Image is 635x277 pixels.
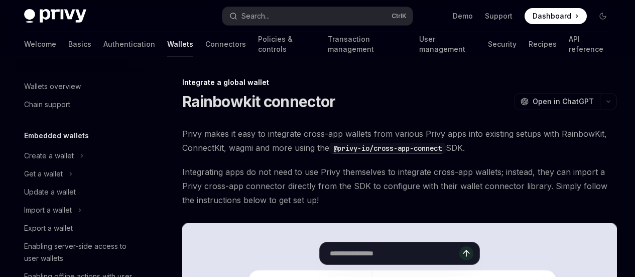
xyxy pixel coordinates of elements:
[182,77,617,87] div: Integrate a global wallet
[24,186,76,198] div: Update a wallet
[24,80,81,93] div: Wallets overview
[16,77,145,96] a: Wallets overview
[258,32,316,56] a: Policies & controls
[453,11,473,21] a: Demo
[103,32,155,56] a: Authentication
[24,222,73,234] div: Export a wallet
[569,32,611,56] a: API reference
[24,32,56,56] a: Welcome
[24,9,86,23] img: dark logo
[329,143,446,154] code: @privy-io/cross-app-connect
[328,32,408,56] a: Transaction management
[488,32,517,56] a: Security
[485,11,513,21] a: Support
[68,32,91,56] a: Basics
[392,12,407,20] span: Ctrl K
[167,32,193,56] a: Wallets
[533,11,571,21] span: Dashboard
[514,93,600,110] button: Open in ChatGPT
[24,204,72,216] div: Import a wallet
[24,130,89,142] h5: Embedded wallets
[182,93,335,111] h1: Rainbowkit connector
[533,97,594,107] span: Open in ChatGPT
[182,165,617,207] span: Integrating apps do not need to use Privy themselves to integrate cross-app wallets; instead, the...
[595,8,611,24] button: Toggle dark mode
[16,96,145,114] a: Chain support
[525,8,587,24] a: Dashboard
[419,32,476,56] a: User management
[329,143,446,153] a: @privy-io/cross-app-connect
[24,240,139,264] div: Enabling server-side access to user wallets
[205,32,246,56] a: Connectors
[459,246,473,260] button: Send message
[16,183,145,201] a: Update a wallet
[529,32,557,56] a: Recipes
[24,168,63,180] div: Get a wallet
[24,150,74,162] div: Create a wallet
[241,10,270,22] div: Search...
[182,127,617,155] span: Privy makes it easy to integrate cross-app wallets from various Privy apps into existing setups w...
[16,219,145,237] a: Export a wallet
[24,99,70,111] div: Chain support
[16,237,145,267] a: Enabling server-side access to user wallets
[222,7,413,25] button: Search...CtrlK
